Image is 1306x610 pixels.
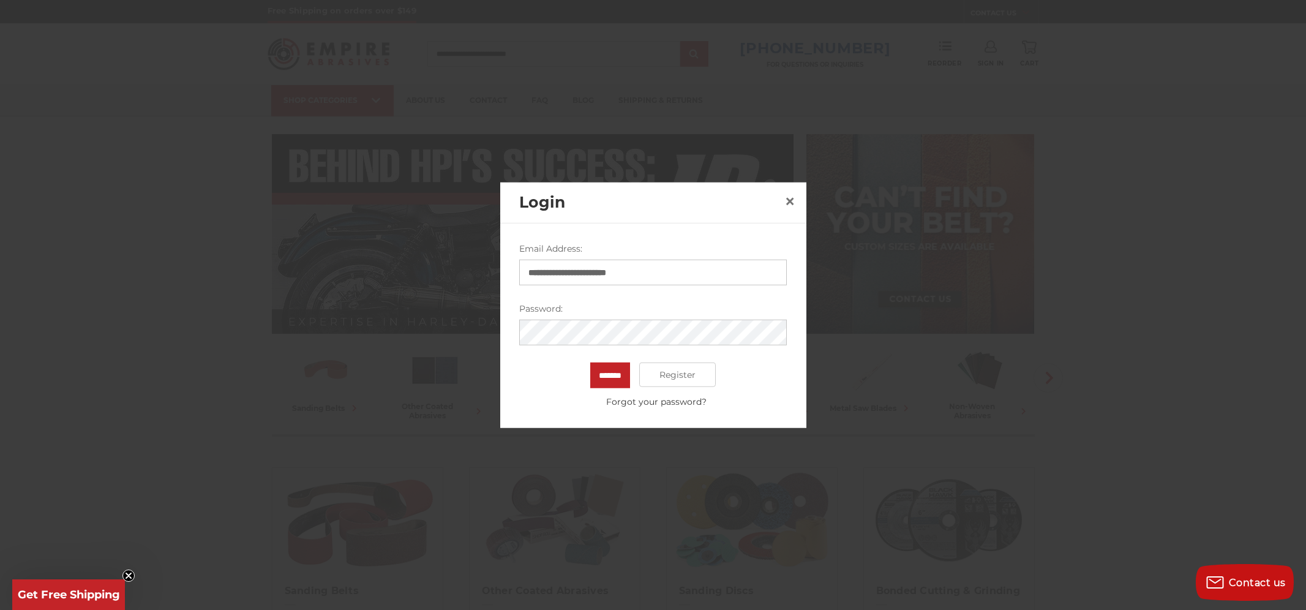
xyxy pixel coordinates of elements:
a: Forgot your password? [526,396,787,409]
button: Contact us [1196,564,1294,601]
div: Get Free ShippingClose teaser [12,579,125,610]
label: Password: [519,303,787,315]
a: Register [639,363,716,387]
label: Email Address: [519,243,787,255]
a: Close [780,191,800,211]
span: Get Free Shipping [18,588,120,601]
button: Close teaser [122,570,135,582]
span: × [784,189,795,213]
span: Contact us [1229,577,1286,589]
h2: Login [519,191,780,214]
